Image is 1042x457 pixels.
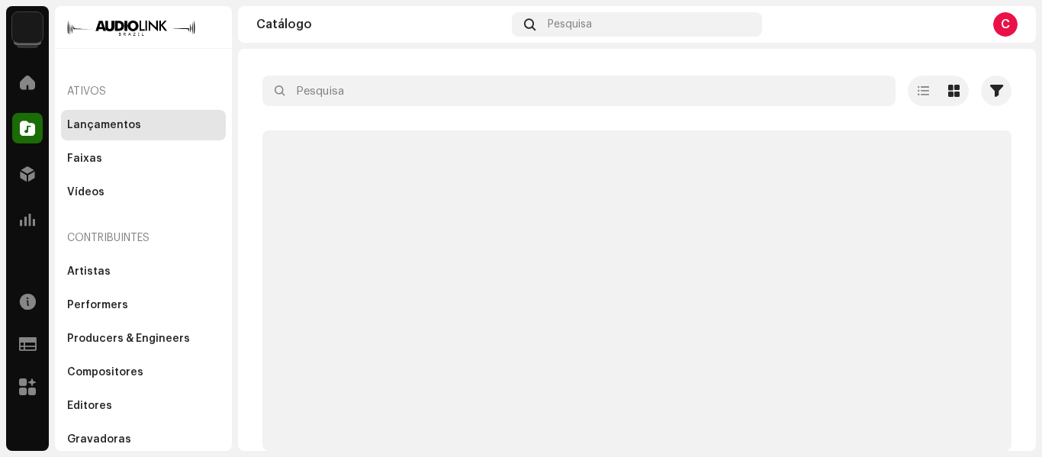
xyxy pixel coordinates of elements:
[61,323,226,354] re-m-nav-item: Producers & Engineers
[256,18,506,31] div: Catálogo
[61,73,226,110] re-a-nav-header: Ativos
[67,433,131,446] div: Gravadoras
[67,400,112,412] div: Editores
[67,366,143,378] div: Compositores
[67,266,111,278] div: Artistas
[67,153,102,165] div: Faixas
[61,256,226,287] re-m-nav-item: Artistas
[61,357,226,388] re-m-nav-item: Compositores
[67,299,128,311] div: Performers
[67,333,190,345] div: Producers & Engineers
[67,186,105,198] div: Vídeos
[61,391,226,421] re-m-nav-item: Editores
[61,424,226,455] re-m-nav-item: Gravadoras
[61,110,226,140] re-m-nav-item: Lançamentos
[262,76,896,106] input: Pesquisa
[12,12,43,43] img: 730b9dfe-18b5-4111-b483-f30b0c182d82
[548,18,592,31] span: Pesquisa
[61,290,226,320] re-m-nav-item: Performers
[61,143,226,174] re-m-nav-item: Faixas
[67,119,141,131] div: Lançamentos
[61,177,226,208] re-m-nav-item: Vídeos
[61,220,226,256] re-a-nav-header: Contribuintes
[993,12,1018,37] div: C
